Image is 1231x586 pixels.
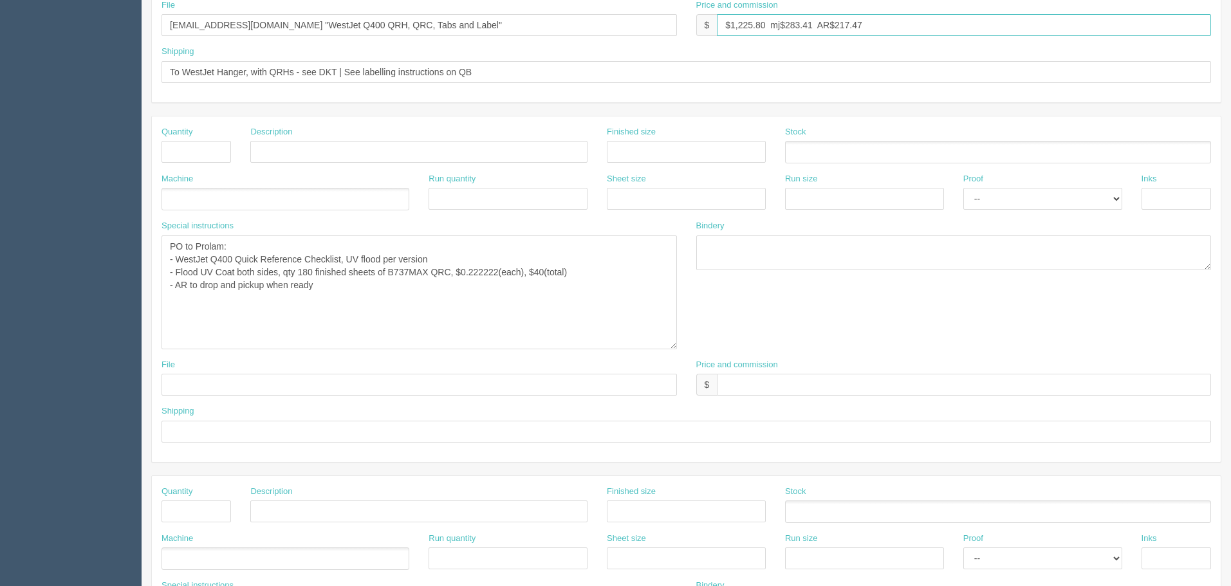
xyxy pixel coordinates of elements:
label: Quantity [162,126,192,138]
label: Sheet size [607,533,646,545]
div: $ [696,14,717,36]
label: Price and commission [696,359,778,371]
label: Machine [162,173,193,185]
label: Run size [785,533,818,545]
label: Sheet size [607,173,646,185]
label: Shipping [162,46,194,58]
label: Run quantity [429,173,476,185]
label: Special instructions [162,220,234,232]
label: Finished size [607,486,656,498]
label: Stock [785,126,806,138]
label: File [162,359,175,371]
label: Shipping [162,405,194,417]
label: Run size [785,173,818,185]
label: Proof [963,533,983,545]
label: Finished size [607,126,656,138]
label: Proof [963,173,983,185]
label: Run quantity [429,533,476,545]
label: Description [250,486,292,498]
label: Bindery [696,220,725,232]
div: $ [696,374,717,396]
label: Inks [1142,533,1157,545]
label: Stock [785,486,806,498]
label: Inks [1142,173,1157,185]
label: Description [250,126,292,138]
textarea: PO to Prolam: - WestJet Q400 Quick Reference Checklist, UV flood per version - Flood UV Coat both... [162,235,677,349]
label: Quantity [162,486,192,498]
label: Machine [162,533,193,545]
